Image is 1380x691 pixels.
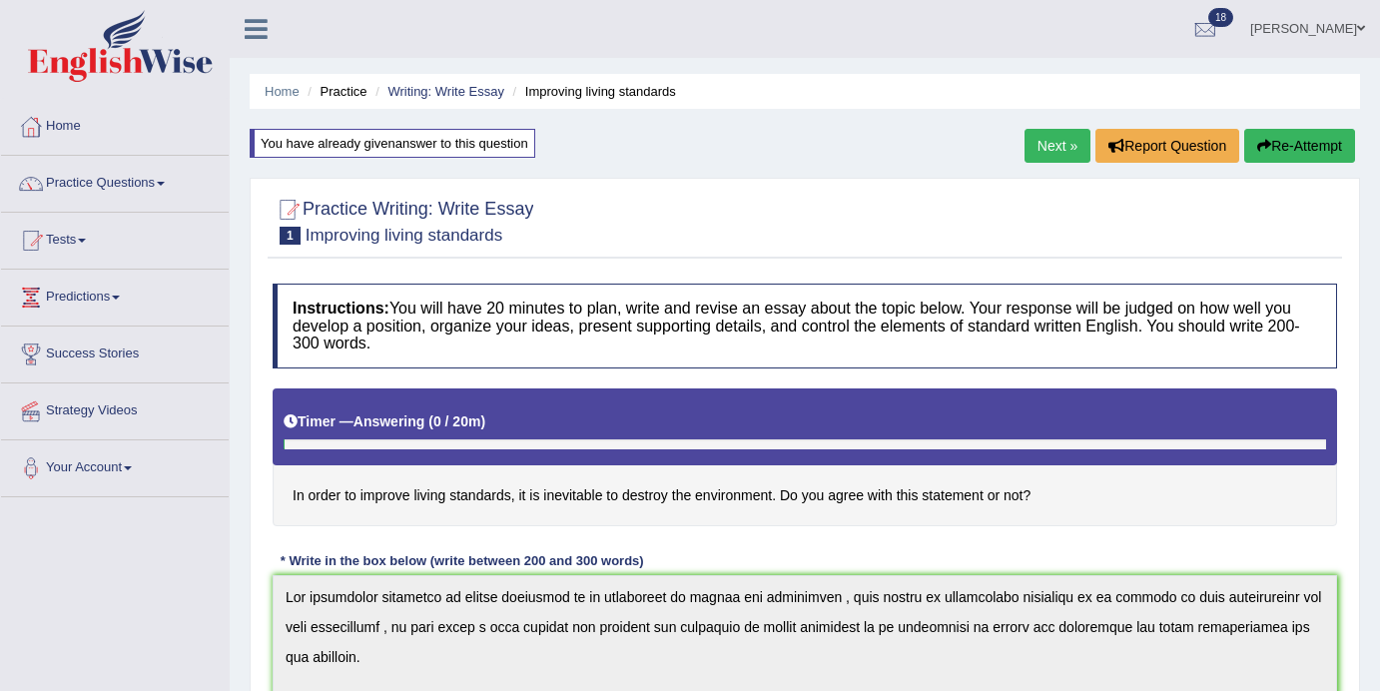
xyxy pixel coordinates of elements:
[1,213,229,263] a: Tests
[273,551,651,570] div: * Write in the box below (write between 200 and 300 words)
[1,156,229,206] a: Practice Questions
[1208,8,1233,27] span: 18
[306,226,502,245] small: Improving living standards
[1,383,229,433] a: Strategy Videos
[250,129,535,158] div: You have already given answer to this question
[387,84,504,99] a: Writing: Write Essay
[273,284,1337,368] h4: You will have 20 minutes to plan, write and revise an essay about the topic below. Your response ...
[1244,129,1355,163] button: Re-Attempt
[284,414,485,429] h5: Timer —
[1,327,229,376] a: Success Stories
[428,413,433,429] b: (
[1,440,229,490] a: Your Account
[433,413,480,429] b: 0 / 20m
[1,270,229,320] a: Predictions
[265,84,300,99] a: Home
[293,300,389,317] b: Instructions:
[280,227,301,245] span: 1
[303,82,366,101] li: Practice
[480,413,485,429] b: )
[273,195,533,245] h2: Practice Writing: Write Essay
[1025,129,1090,163] a: Next »
[1,99,229,149] a: Home
[353,413,425,429] b: Answering
[508,82,676,101] li: Improving living standards
[1095,129,1239,163] button: Report Question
